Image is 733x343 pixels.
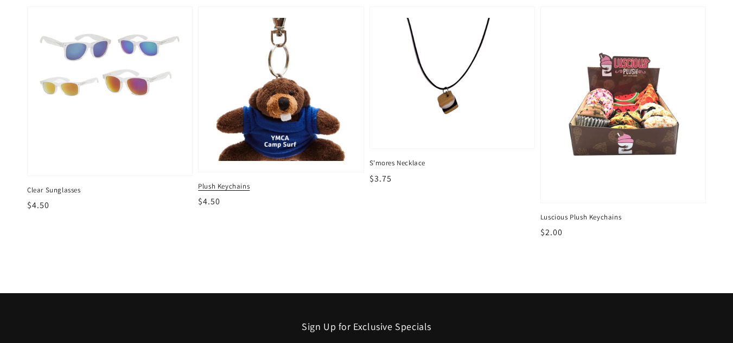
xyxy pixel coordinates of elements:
a: Clear SunglassesClear Sunglasses Clear Sunglasses $4.50 [27,7,193,212]
span: $2.00 [540,226,563,238]
span: $3.75 [369,173,392,184]
img: Plush Keychains [207,16,354,163]
a: Plush KeychainsPlush Keychains Plush Keychains $4.50 [198,7,364,208]
a: Luscious Plush KeychainsLuscious Plush Keychains Luscious Plush Keychains $2.00 [540,7,706,239]
span: Luscious Plush Keychains [540,212,706,222]
span: $4.50 [198,196,220,207]
span: Plush Keychains [198,182,364,191]
span: $4.50 [27,199,49,211]
span: S'mores Necklace [369,158,535,168]
a: S'mores NecklaceS'mores Necklace S'mores Necklace $3.75 [369,7,535,185]
h2: Sign Up for Exclusive Specials [27,320,706,333]
span: Clear Sunglasses [27,185,193,195]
